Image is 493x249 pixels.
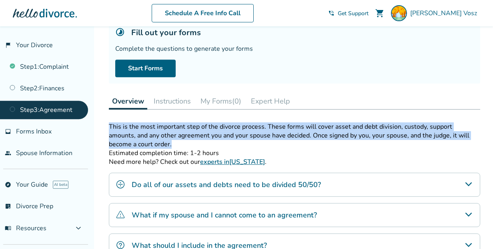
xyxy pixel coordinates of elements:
[410,9,480,18] span: [PERSON_NAME] Vosz
[328,10,369,17] a: phone_in_talkGet Support
[152,4,254,22] a: Schedule A Free Info Call
[197,93,244,109] button: My Forms(0)
[109,93,147,110] button: Overview
[5,224,46,233] span: Resources
[109,173,480,197] div: Do all of our assets and debts need to be divided 50/50?
[5,225,11,231] span: menu_book
[5,181,11,188] span: explore
[116,179,125,189] img: Do all of our assets and debts need to be divided 50/50?
[109,203,480,227] div: What if my spouse and I cannot come to an agreement?
[53,181,68,189] span: AI beta
[375,8,385,18] span: shopping_cart
[391,5,407,21] img: Sarah Vosz
[109,149,480,157] p: Estimated completion time: 1-2 hours
[16,127,52,136] span: Forms Inbox
[115,60,176,77] a: Start Forms
[74,223,83,233] span: expand_more
[115,44,474,53] div: Complete the questions to generate your forms
[453,211,493,249] iframe: Chat Widget
[5,150,11,156] span: people
[132,210,317,220] h4: What if my spouse and I cannot come to an agreement?
[131,27,201,38] h5: Fill out your forms
[5,128,11,135] span: inbox
[5,203,11,209] span: list_alt_check
[116,210,125,219] img: What if my spouse and I cannot come to an agreement?
[5,42,11,48] span: flag_2
[248,93,293,109] button: Expert Help
[132,179,321,190] h4: Do all of our assets and debts need to be divided 50/50?
[109,122,480,149] p: This is the most important step of the divorce process. These forms will cover asset and debt div...
[200,157,265,166] a: experts in[US_STATE]
[338,10,369,17] span: Get Support
[109,157,480,166] p: Need more help? Check out our .
[150,93,194,109] button: Instructions
[328,10,335,16] span: phone_in_talk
